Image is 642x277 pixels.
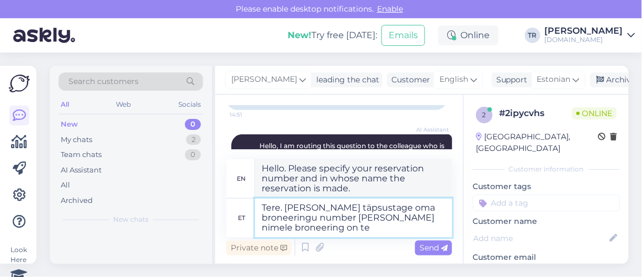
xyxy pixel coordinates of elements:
[68,76,139,87] span: Search customers
[312,74,379,86] div: leading the chat
[374,4,406,14] span: Enable
[420,243,448,253] span: Send
[499,107,572,120] div: # 2ipycvhs
[176,97,203,112] div: Socials
[525,28,540,43] div: TR
[537,74,571,86] span: Estonian
[288,30,311,40] b: New!
[237,169,246,188] div: en
[185,119,201,130] div: 0
[230,111,271,119] span: 14:51
[113,215,148,224] span: New chats
[185,149,201,160] div: 0
[61,195,93,206] div: Archived
[186,134,201,145] div: 2
[473,195,620,211] input: Add a tag
[438,25,498,45] div: Online
[114,97,134,112] div: Web
[473,181,620,192] p: Customer tags
[545,35,623,44] div: [DOMAIN_NAME]
[482,111,486,119] span: 2
[476,131,598,154] div: [GEOGRAPHIC_DATA], [GEOGRAPHIC_DATA]
[473,216,620,227] p: Customer name
[288,29,377,42] div: Try free [DATE]:
[255,159,452,198] textarea: Hello. Please specify your reservation number and in whose name the reservation is made.
[473,232,607,244] input: Add name
[407,126,449,134] span: AI Assistant
[545,27,623,35] div: [PERSON_NAME]
[572,107,617,119] span: Online
[255,198,452,237] textarea: Tere. [PERSON_NAME] täpsustage oma broneeringu number [PERSON_NAME] nimele broneering on te
[231,74,297,86] span: [PERSON_NAME]
[492,74,528,86] div: Support
[473,164,620,174] div: Customer information
[238,208,245,227] div: et
[545,27,635,44] a: [PERSON_NAME][DOMAIN_NAME]
[439,74,468,86] span: English
[248,142,446,170] span: Hello, I am routing this question to the colleague who is responsible for this topic. The reply m...
[473,252,620,263] p: Customer email
[61,149,102,160] div: Team chats
[61,134,92,145] div: My chats
[61,119,78,130] div: New
[387,74,430,86] div: Customer
[9,75,30,92] img: Askly Logo
[61,180,70,191] div: All
[226,241,291,255] div: Private note
[59,97,71,112] div: All
[61,165,102,176] div: AI Assistant
[381,25,425,46] button: Emails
